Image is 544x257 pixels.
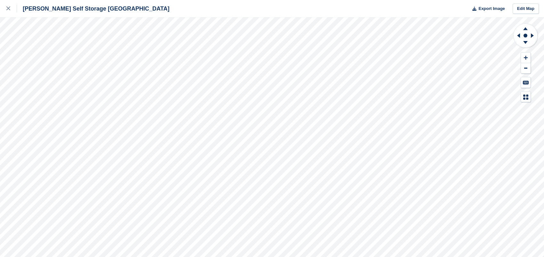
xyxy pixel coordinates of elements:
div: [PERSON_NAME] Self Storage [GEOGRAPHIC_DATA] [17,5,169,12]
button: Map Legend [521,92,531,102]
button: Zoom Out [521,63,531,74]
a: Edit Map [513,4,539,14]
button: Keyboard Shortcuts [521,77,531,88]
span: Export Image [478,5,505,12]
button: Zoom In [521,53,531,63]
button: Export Image [468,4,505,14]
